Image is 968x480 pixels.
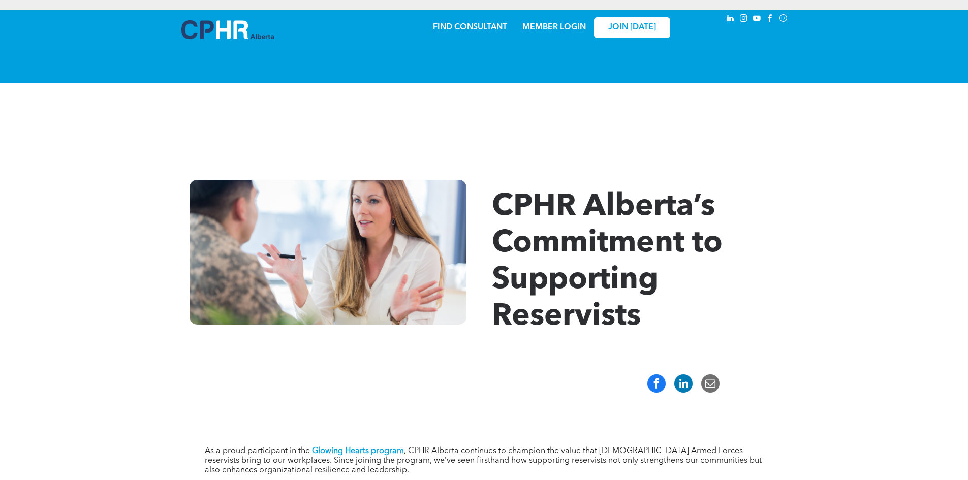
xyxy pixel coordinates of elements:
a: Social network [778,13,789,26]
img: A blue and white logo for cp alberta [181,20,274,39]
a: facebook [765,13,776,26]
span: CPHR Alberta’s Commitment to Supporting Reservists [492,192,723,332]
a: MEMBER LOGIN [522,23,586,31]
span: , CPHR Alberta continues to champion the value that [DEMOGRAPHIC_DATA] Armed Forces reservists br... [205,447,762,474]
span: As a proud participant in the [205,447,310,455]
a: youtube [752,13,763,26]
span: JOIN [DATE] [608,23,656,33]
a: instagram [738,13,750,26]
a: Glowing Hearts program [312,447,404,455]
a: FIND CONSULTANT [433,23,507,31]
a: linkedin [725,13,736,26]
a: JOIN [DATE] [594,17,670,38]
